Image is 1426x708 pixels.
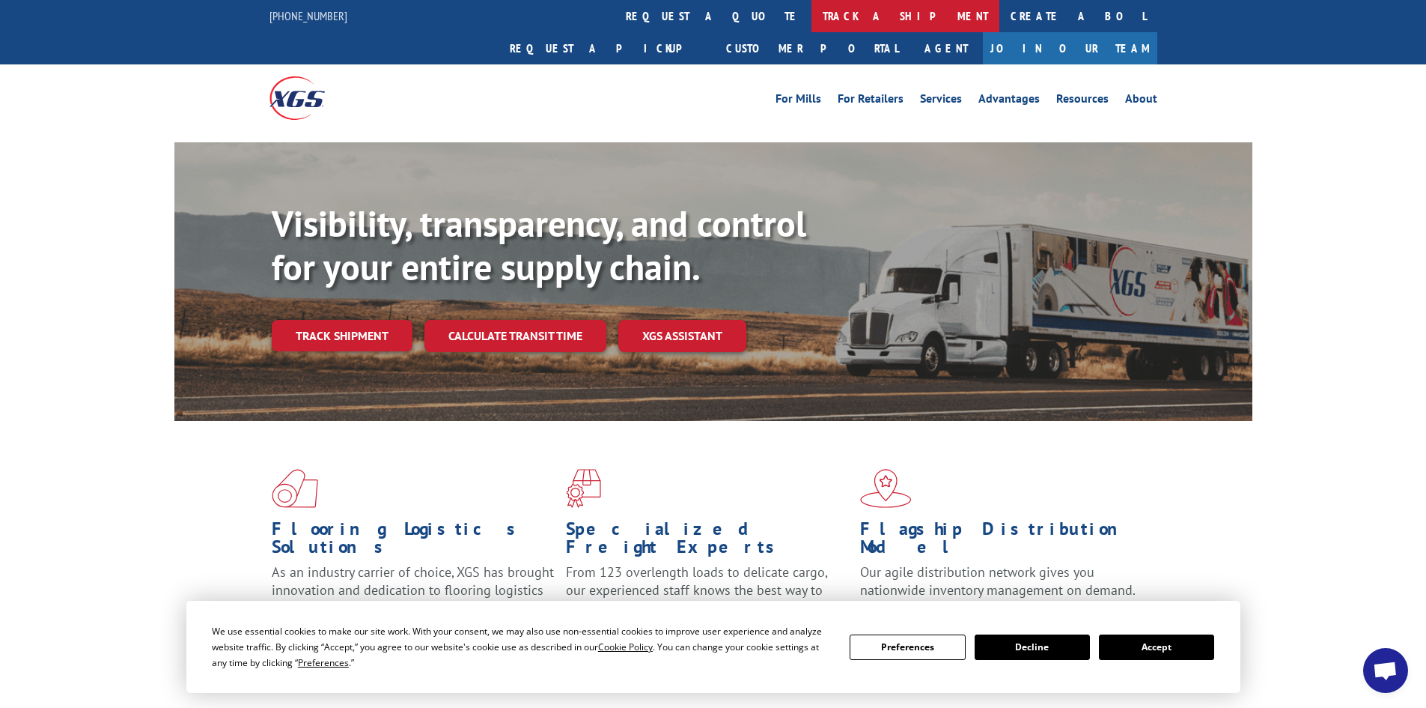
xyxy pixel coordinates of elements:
[272,320,412,351] a: Track shipment
[566,563,849,630] p: From 123 overlength loads to delicate cargo, our experienced staff knows the best way to move you...
[499,32,715,64] a: Request a pickup
[909,32,983,64] a: Agent
[978,93,1040,109] a: Advantages
[838,93,904,109] a: For Retailers
[424,320,606,352] a: Calculate transit time
[850,635,965,660] button: Preferences
[715,32,909,64] a: Customer Portal
[983,32,1157,64] a: Join Our Team
[1056,93,1109,109] a: Resources
[618,320,746,352] a: XGS ASSISTANT
[272,469,318,508] img: xgs-icon-total-supply-chain-intelligence-red
[272,520,555,563] h1: Flooring Logistics Solutions
[860,563,1136,599] span: Our agile distribution network gives you nationwide inventory management on demand.
[975,635,1090,660] button: Decline
[920,93,962,109] a: Services
[272,200,806,290] b: Visibility, transparency, and control for your entire supply chain.
[566,520,849,563] h1: Specialized Freight Experts
[776,93,821,109] a: For Mills
[272,563,554,617] span: As an industry carrier of choice, XGS has brought innovation and dedication to flooring logistics...
[1099,635,1214,660] button: Accept
[566,469,601,508] img: xgs-icon-focused-on-flooring-red
[860,520,1143,563] h1: Flagship Distribution Model
[1125,93,1157,109] a: About
[598,641,653,653] span: Cookie Policy
[186,601,1240,693] div: Cookie Consent Prompt
[1363,648,1408,693] div: Open chat
[212,623,832,671] div: We use essential cookies to make our site work. With your consent, we may also use non-essential ...
[269,8,347,23] a: [PHONE_NUMBER]
[298,656,349,669] span: Preferences
[860,469,912,508] img: xgs-icon-flagship-distribution-model-red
